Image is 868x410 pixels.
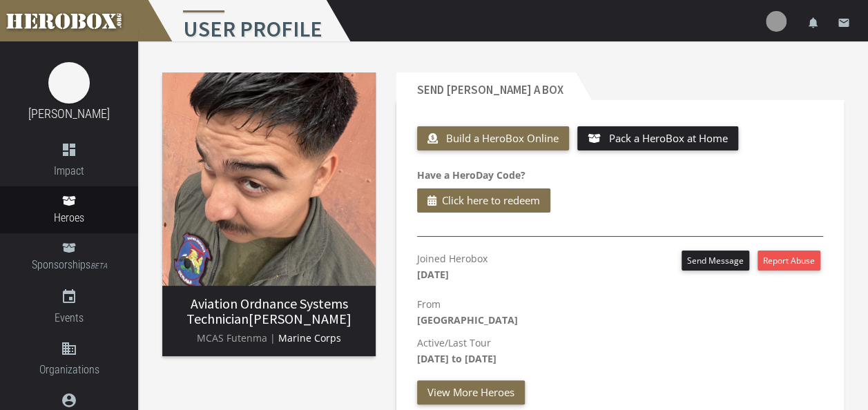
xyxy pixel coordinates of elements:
img: image [48,62,90,104]
b: Have a HeroDay Code? [417,168,525,182]
button: Click here to redeem [417,188,550,213]
h2: Send [PERSON_NAME] a Box [396,72,576,100]
span: Marine Corps [278,331,341,344]
h3: [PERSON_NAME] [173,296,365,326]
p: Active/Last Tour [417,335,823,367]
p: From [417,296,823,328]
img: user-image [766,11,787,32]
span: MCAS Futenma | [197,331,276,344]
b: [DATE] to [DATE] [417,352,496,365]
button: Report Abuse [758,251,820,271]
span: Pack a HeroBox at Home [609,131,728,145]
button: View More Heroes [417,380,525,404]
i: email [838,17,850,29]
b: [GEOGRAPHIC_DATA] [417,313,518,326]
a: [PERSON_NAME] [28,106,110,121]
span: Click here to redeem [442,192,540,209]
span: Aviation Ordnance Systems Technician [186,295,348,327]
span: Build a HeroBox Online [446,131,559,145]
p: Joined Herobox [417,251,488,282]
small: BETA [90,262,107,271]
button: Build a HeroBox Online [417,126,569,150]
b: [DATE] [417,268,449,281]
button: Send Message [682,251,749,271]
img: image [162,72,376,286]
i: notifications [807,17,820,29]
button: Pack a HeroBox at Home [577,126,738,150]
